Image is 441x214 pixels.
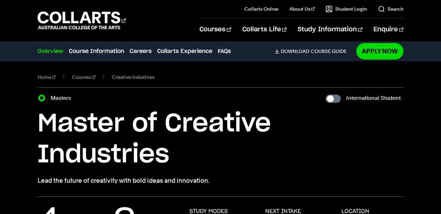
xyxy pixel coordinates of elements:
a: Overview [38,47,63,55]
span: Creative Industries [112,72,155,82]
a: Search [378,6,403,12]
a: Courses [72,72,95,82]
div: Go to homepage [38,11,126,30]
a: Collarts Experience [157,47,212,55]
a: Course Information [69,47,124,55]
a: Student Login [326,6,367,12]
span: Download [281,48,309,54]
label: Masters [51,93,75,103]
label: International Student [346,93,401,103]
a: About Us [289,6,315,12]
a: Courses [199,18,231,41]
a: Collarts Online [244,6,278,12]
a: Study Information [298,18,362,41]
a: FAQs [218,47,231,55]
p: Lead the future of creativity with bold ideas and innovation. [38,176,403,185]
a: Home [38,72,56,82]
a: Collarts Life [242,18,287,41]
a: Careers [130,47,152,55]
a: DownloadCourse Guide [275,48,352,54]
a: Enquire [373,18,403,41]
a: Apply Now [356,43,403,59]
h1: Master of Creative Industries [38,108,403,170]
